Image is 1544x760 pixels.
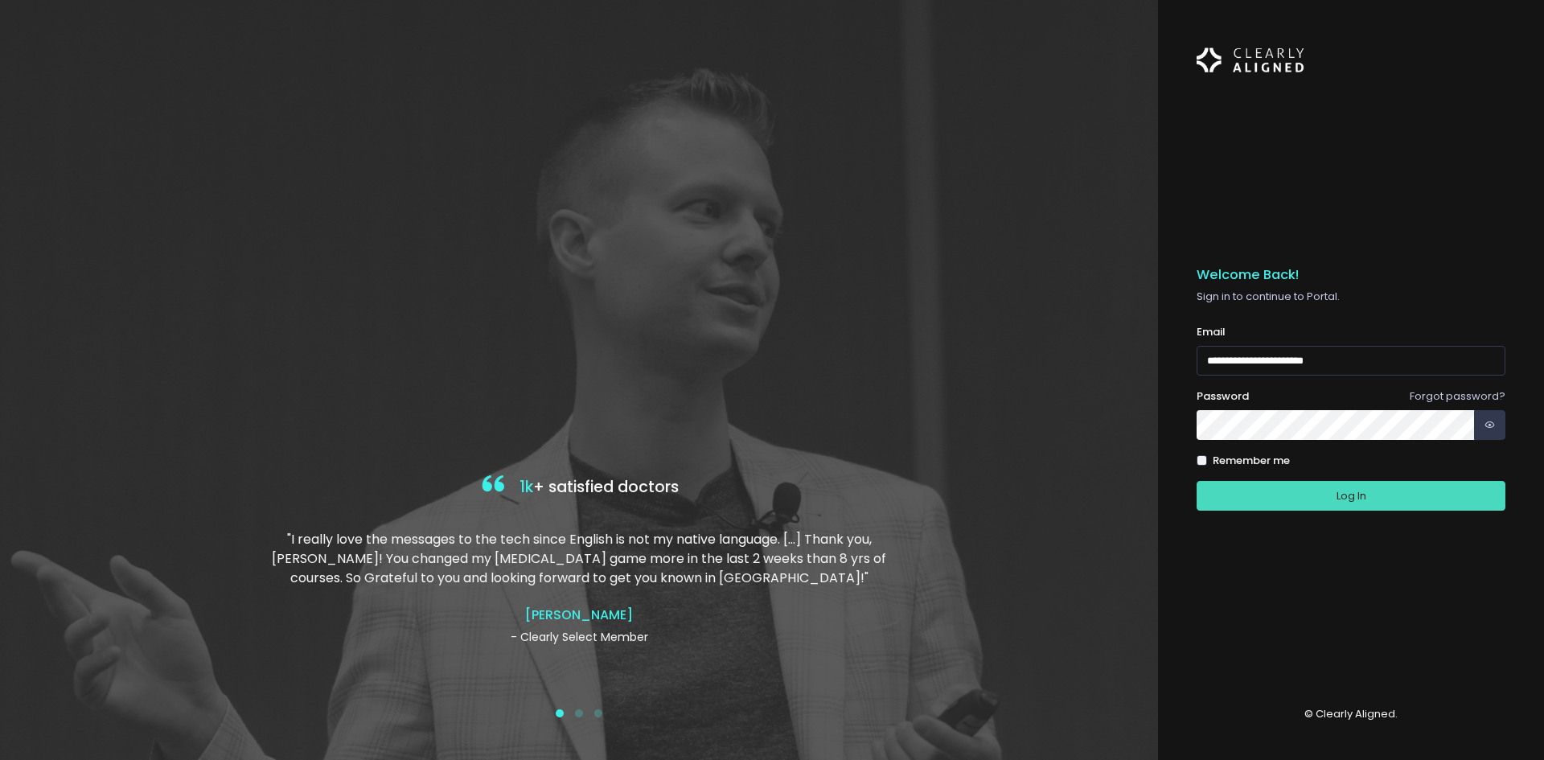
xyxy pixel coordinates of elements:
p: - Clearly Select Member [268,629,890,646]
button: Log In [1197,481,1505,511]
p: © Clearly Aligned. [1197,706,1505,722]
span: 1k [519,476,533,498]
label: Remember me [1213,453,1290,469]
label: Email [1197,324,1226,340]
h5: Welcome Back! [1197,267,1505,283]
p: Sign in to continue to Portal. [1197,289,1505,305]
a: Forgot password? [1410,388,1505,404]
img: Logo Horizontal [1197,39,1304,82]
label: Password [1197,388,1249,405]
p: "I really love the messages to the tech since English is not my native language. […] Thank you, [... [268,530,890,588]
h4: + satisfied doctors [268,471,890,504]
h4: [PERSON_NAME] [268,607,890,622]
